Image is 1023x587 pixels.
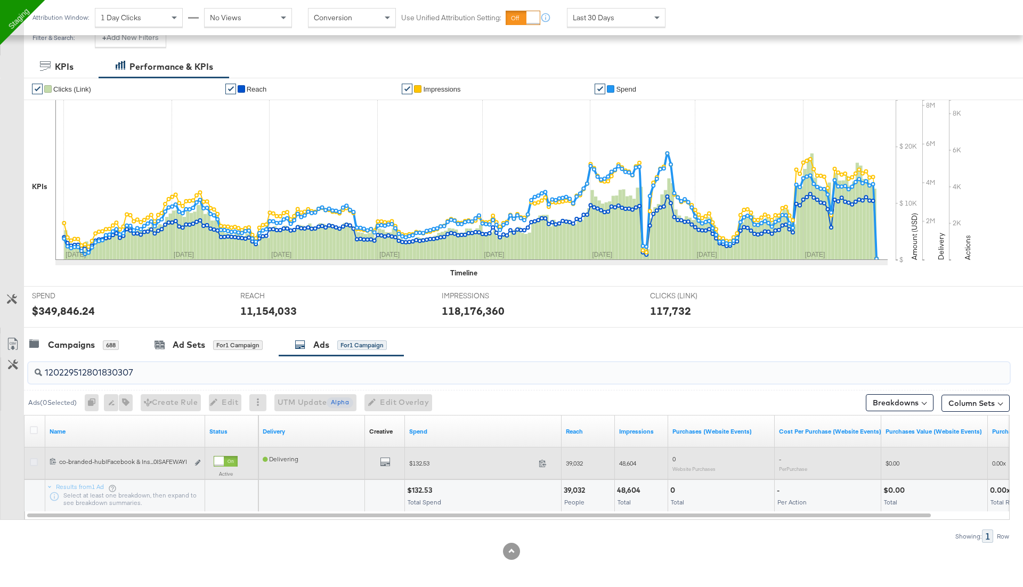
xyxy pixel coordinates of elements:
div: $132.53 [407,485,435,495]
span: Last 30 Days [573,13,614,22]
div: $349,846.24 [32,303,95,319]
span: 39,032 [566,459,583,467]
span: Total Spend [408,498,441,506]
a: The total value of the purchase actions tracked by your Custom Audience pixel on your website aft... [886,427,984,436]
a: The number of times a purchase was made tracked by your Custom Audience pixel on your website aft... [672,427,770,436]
div: for 1 Campaign [337,340,387,350]
div: Performance & KPIs [129,61,213,73]
span: $132.53 [409,459,534,467]
div: Row [996,533,1010,540]
div: co-branded-hub|Facebook & Ins...0|SAFEWAY| [59,458,189,466]
span: Conversion [314,13,352,22]
a: The number of people your ad was served to. [566,427,611,436]
div: 39,032 [564,485,588,495]
label: Active [214,470,238,477]
div: $0.00 [883,485,908,495]
a: ✔ [595,84,605,94]
span: SPEND [32,291,112,301]
div: 0 [85,394,104,411]
span: Total [618,498,631,506]
span: 0 [672,455,676,463]
div: KPIs [55,61,74,73]
div: Ad Sets [173,339,205,351]
span: CLICKS (LINK) [650,291,730,301]
div: 0.00x [990,485,1013,495]
div: 48,604 [617,485,644,495]
a: Shows the current state of your Ad. [209,427,254,436]
div: Filter & Search: [32,34,75,42]
div: Creative [369,427,393,436]
text: Actions [963,235,972,260]
div: for 1 Campaign [213,340,263,350]
a: ✔ [32,84,43,94]
div: - [777,485,783,495]
span: Clicks (Link) [53,85,91,93]
button: Column Sets [941,395,1010,412]
button: Breakdowns [866,394,933,411]
a: The total amount spent to date. [409,427,557,436]
span: No Views [210,13,241,22]
span: IMPRESSIONS [442,291,522,301]
div: 0 [670,485,678,495]
div: Attribution Window: [32,14,90,21]
span: 1 Day Clicks [101,13,141,22]
span: REACH [240,291,320,301]
div: Showing: [955,533,982,540]
div: Ads [313,339,329,351]
span: Reach [247,85,267,93]
div: 688 [103,340,119,350]
text: Amount (USD) [910,213,919,260]
span: Delivering [263,455,298,463]
span: Spend [616,85,636,93]
a: Shows the creative associated with your ad. [369,427,393,436]
div: Timeline [450,268,477,278]
a: ✔ [402,84,412,94]
sub: Website Purchases [672,466,716,472]
a: Ad Name. [50,427,201,436]
a: The average cost for each purchase tracked by your Custom Audience pixel on your website after pe... [779,427,881,436]
div: 11,154,033 [240,303,297,319]
input: Search Ad Name, ID or Objective [42,358,920,379]
div: 118,176,360 [442,303,505,319]
span: Per Action [777,498,807,506]
span: People [564,498,584,506]
strong: + [102,32,107,43]
span: Impressions [423,85,460,93]
span: 48,604 [619,459,636,467]
div: 117,732 [650,303,691,319]
span: $0.00 [886,459,899,467]
div: Campaigns [48,339,95,351]
div: KPIs [32,182,47,192]
a: The number of times your ad was served. On mobile apps an ad is counted as served the first time ... [619,427,664,436]
span: Total [884,498,897,506]
label: Use Unified Attribution Setting: [401,13,501,23]
span: - [779,455,781,463]
text: Delivery [936,233,946,260]
span: Total ROAS [990,498,1021,506]
div: Ads ( 0 Selected) [28,398,77,407]
div: 1 [982,529,993,543]
span: 0.00x [992,459,1006,467]
button: +Add New Filters [95,28,166,47]
a: Reflects the ability of your Ad to achieve delivery. [263,427,361,436]
sub: Per Purchase [779,466,807,472]
a: ✔ [225,84,236,94]
span: Total [671,498,684,506]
